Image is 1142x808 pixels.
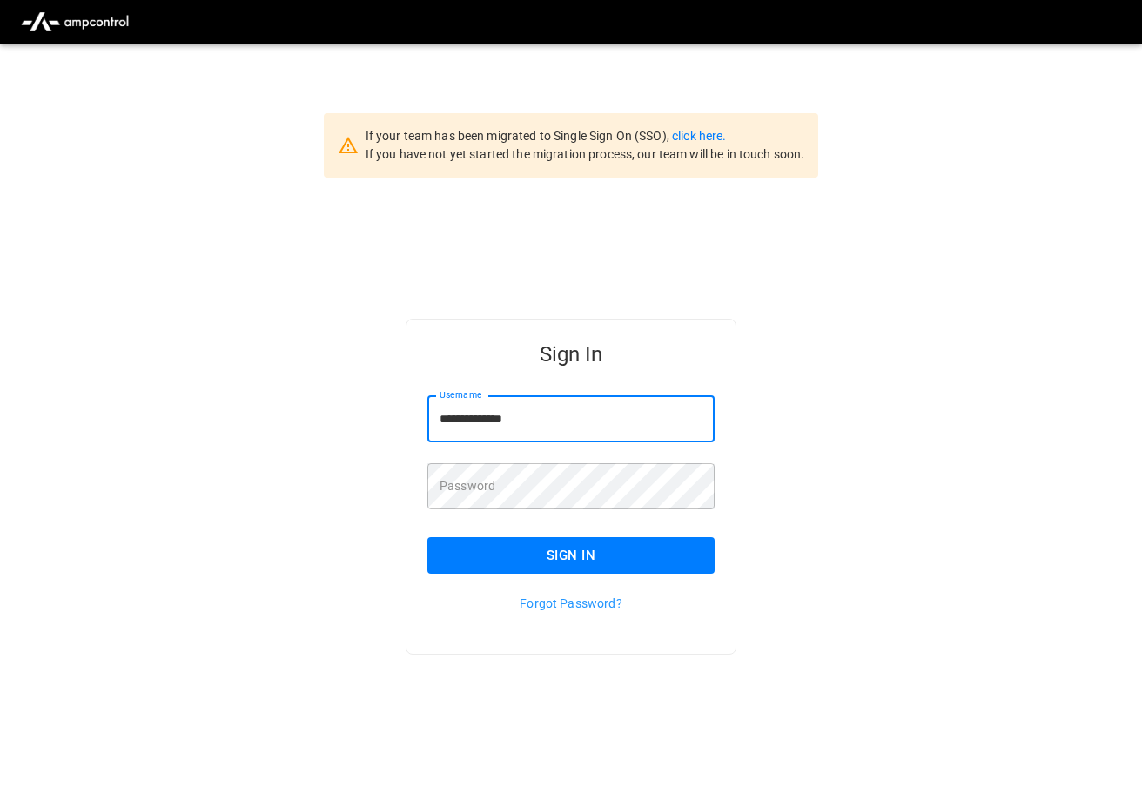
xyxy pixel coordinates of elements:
[672,129,726,143] a: click here.
[427,595,715,612] p: Forgot Password?
[440,388,481,402] label: Username
[366,147,805,161] span: If you have not yet started the migration process, our team will be in touch soon.
[427,537,715,574] button: Sign In
[14,5,136,38] img: ampcontrol.io logo
[366,129,672,143] span: If your team has been migrated to Single Sign On (SSO),
[427,340,715,368] h5: Sign In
